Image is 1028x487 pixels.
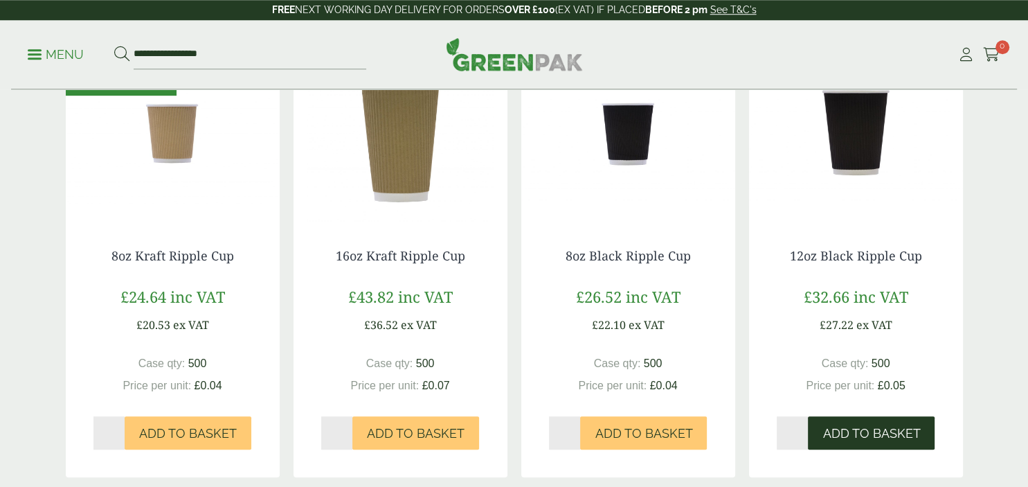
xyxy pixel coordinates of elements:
strong: FREE [272,4,295,15]
span: 500 [188,357,207,369]
span: £0.04 [650,380,678,391]
strong: BEFORE 2 pm [645,4,707,15]
span: inc VAT [170,286,225,307]
img: 8oz Kraft Ripple Cup-0 [66,48,280,221]
img: 12oz Black Ripple Cup-0 [749,48,963,221]
span: Add to Basket [139,426,237,441]
span: 500 [644,357,662,369]
button: Add to Basket [125,416,251,450]
span: inc VAT [854,286,908,307]
a: 16oz Kraft Ripple Cup [336,247,465,264]
span: £43.82 [348,286,394,307]
span: ex VAT [629,317,665,333]
span: £0.07 [422,380,450,391]
i: My Account [957,48,975,62]
span: inc VAT [626,286,680,307]
span: Price per unit: [578,380,647,391]
a: 0 [983,44,1000,65]
a: 8oz Kraft Ripple Cup [111,247,234,264]
span: £0.04 [195,380,222,391]
span: £27.22 [820,317,854,333]
span: Price per unit: [350,380,419,391]
span: ex VAT [856,317,892,333]
a: See T&C's [710,4,757,15]
button: Add to Basket [352,416,479,450]
img: 16oz Kraft c [294,48,507,221]
span: inc VAT [398,286,453,307]
span: £22.10 [592,317,626,333]
span: Case qty: [594,357,641,369]
img: 8oz Black Ripple Cup -0 [521,48,735,221]
span: £36.52 [364,317,398,333]
span: Add to Basket [822,426,920,441]
button: Add to Basket [808,416,935,450]
span: £20.53 [136,317,170,333]
span: Case qty: [138,357,186,369]
p: Menu [28,46,84,63]
i: Cart [983,48,1000,62]
span: £24.64 [120,286,166,307]
span: 500 [416,357,435,369]
a: 12oz Black Ripple Cup [790,247,922,264]
span: Case qty: [366,357,413,369]
img: GreenPak Supplies [446,37,583,71]
button: Add to Basket [580,416,707,450]
span: 500 [872,357,890,369]
a: 8oz Black Ripple Cup [566,247,691,264]
span: 0 [995,40,1009,54]
strong: OVER £100 [505,4,555,15]
span: Add to Basket [367,426,465,441]
span: £26.52 [576,286,622,307]
span: ex VAT [401,317,437,333]
a: Menu [28,46,84,60]
span: Price per unit: [123,380,191,391]
span: ex VAT [173,317,209,333]
span: Case qty: [822,357,869,369]
span: Price per unit: [806,380,874,391]
span: £0.05 [878,380,905,391]
span: Add to Basket [595,426,692,441]
span: £32.66 [804,286,849,307]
